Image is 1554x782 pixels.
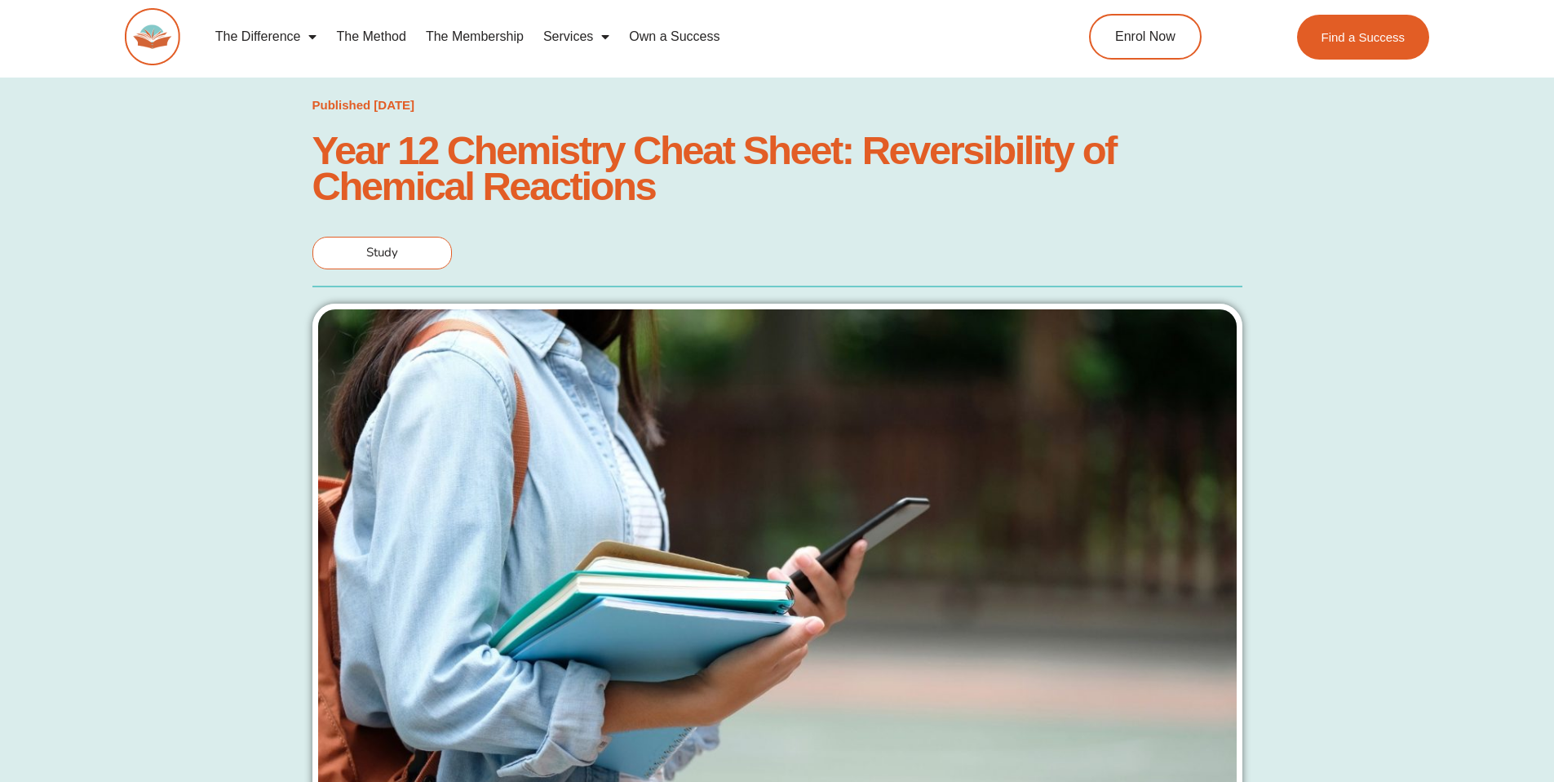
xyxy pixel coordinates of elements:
[312,94,415,117] a: Published [DATE]
[416,18,533,56] a: The Membership
[312,98,371,112] span: Published
[533,18,619,56] a: Services
[374,98,414,112] time: [DATE]
[1089,14,1202,60] a: Enrol Now
[619,18,729,56] a: Own a Success
[366,244,398,260] span: Study
[326,18,415,56] a: The Method
[1297,15,1430,60] a: Find a Success
[1322,31,1406,43] span: Find a Success
[312,132,1242,204] h1: Year 12 Chemistry Cheat Sheet: Reversibility of Chemical Reactions
[1115,30,1175,43] span: Enrol Now
[206,18,327,56] a: The Difference
[206,18,1015,56] nav: Menu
